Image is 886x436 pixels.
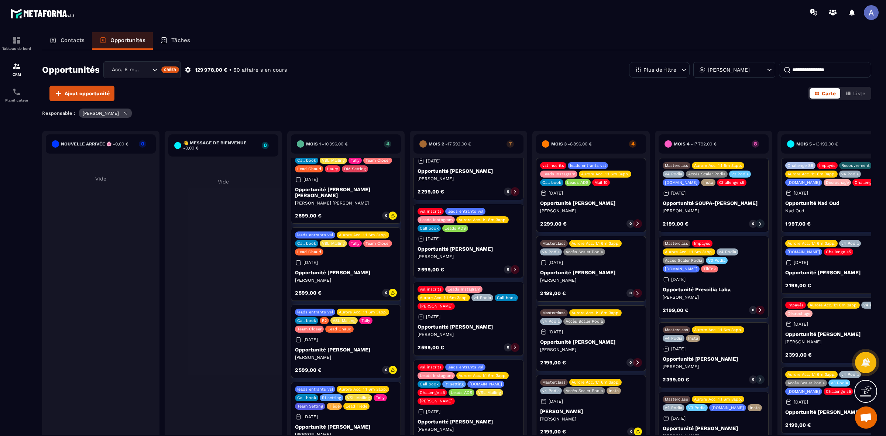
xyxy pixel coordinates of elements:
span: 10 396,00 € [324,141,348,147]
p: [PERSON_NAME] [540,277,642,283]
p: Challenge s5 [719,180,744,185]
p: Aurore Acc. 1:1 6m 3app. [571,380,619,385]
p: 2 199,00 € [540,291,566,296]
p: [PERSON_NAME] [540,347,642,353]
p: 0 [629,360,632,365]
p: VSL Mailing [322,241,345,246]
p: Team Closer [365,241,390,246]
p: 0 [629,291,632,296]
p: [DATE] [303,337,318,342]
p: [DATE] [426,158,440,164]
p: 2 199,00 € [540,429,566,434]
p: Opportunité [PERSON_NAME] [295,347,397,353]
p: Challenge s5 [420,390,445,395]
p: Opportunité [PERSON_NAME] [295,424,397,430]
p: Aurore Acc. 1:1 6m 3app. [571,310,619,315]
p: Opportunité [PERSON_NAME] [418,419,519,425]
p: Tableau de bord [2,47,31,51]
p: Insta [609,388,619,393]
p: 1 997,00 € [785,221,811,226]
p: Tâches [171,37,190,44]
p: Opportunité [PERSON_NAME] [PERSON_NAME] [295,186,397,198]
p: Opportunité [PERSON_NAME] [295,270,397,275]
p: v4 Podia [665,405,682,410]
p: 0 [507,189,509,194]
p: Masterclass [665,327,688,332]
p: Lead Chaud [297,166,321,171]
p: [DATE] [794,190,808,196]
span: 17 593,00 € [447,141,471,147]
p: Aurore Acc. 1:1 6m 3app. [459,217,506,222]
p: Aurore Acc. 1:1 6m 3app. [810,303,858,308]
p: [DATE] [549,399,563,404]
p: Leads ADS [444,226,466,231]
input: Search for option [143,66,150,74]
p: Vide [46,176,156,182]
p: Aurore Acc. 1:1 6m 3app. [787,172,835,176]
p: V3 Podia [708,258,725,263]
p: Aurore Acc. 1:1 6m 3app. [787,372,835,377]
p: v4 Podia [474,295,491,300]
span: 13 192,00 € [815,141,838,147]
p: leads entrants vsl [447,365,483,370]
span: 0,00 € [185,145,199,151]
p: 2 199,00 € [785,422,811,428]
p: [DATE] [303,177,318,182]
p: 2 599,00 € [295,290,322,295]
p: Leads Instagram [420,217,453,222]
p: 2 399,00 € [663,377,689,382]
p: Recouvrement [841,163,870,168]
p: Opportunités [110,37,145,44]
p: 0 [752,377,754,382]
p: [PERSON_NAME] [420,399,453,404]
p: Team Closer [365,158,390,163]
p: [PERSON_NAME] [PERSON_NAME] [295,200,397,206]
p: Décrochage [826,180,849,185]
p: Planificateur [2,98,31,102]
a: Contacts [42,32,92,50]
span: 17 792,00 € [693,141,717,147]
p: 2 599,00 € [295,367,322,373]
p: 0 [507,345,509,350]
p: Opportunité [PERSON_NAME] [418,324,519,330]
p: Impayés [694,241,710,246]
p: Team Closer [297,327,322,332]
h2: Opportunités [42,62,100,77]
p: Responsable : [42,110,75,116]
p: [PERSON_NAME] [83,111,119,116]
p: 8 [752,141,759,146]
p: Call book [497,295,516,300]
p: V3 Podia [731,172,749,176]
p: Aurore Acc. 1:1 6m 3app. [665,250,713,254]
p: Masterclass [665,163,688,168]
p: Challenge s5 [826,389,851,394]
h6: 👋 Message de Bienvenue - [183,140,258,151]
p: [DATE] [549,190,563,196]
p: [DATE] [671,416,686,421]
p: Opportunité [PERSON_NAME] [663,425,765,431]
img: scheduler [12,87,21,96]
p: v4 Podia [665,336,682,341]
p: leads entrants vsl [297,310,333,315]
h6: Mois 5 - [796,141,838,147]
p: Impayés [787,303,804,308]
p: • [229,66,231,73]
div: Créer [161,66,179,73]
p: Leads Instagram [447,287,480,292]
h6: Mois 4 - [674,141,717,147]
p: Masterclass [665,397,688,402]
p: leads entrants vsl [447,209,483,214]
p: vsl inscrits [420,287,442,292]
p: [DATE] [549,260,563,265]
p: Team Setting [297,404,323,409]
span: Acc. 6 mois - 3 appels [110,66,143,74]
p: [PERSON_NAME] [708,67,750,72]
p: Masterclass [665,241,688,246]
p: Insta [688,336,698,341]
p: [DATE] [426,409,440,414]
p: R2 [322,318,327,323]
p: Call book [297,318,316,323]
p: Accès Scaler Podia [787,381,825,385]
p: Insta [703,180,713,185]
p: 0 [752,221,754,226]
